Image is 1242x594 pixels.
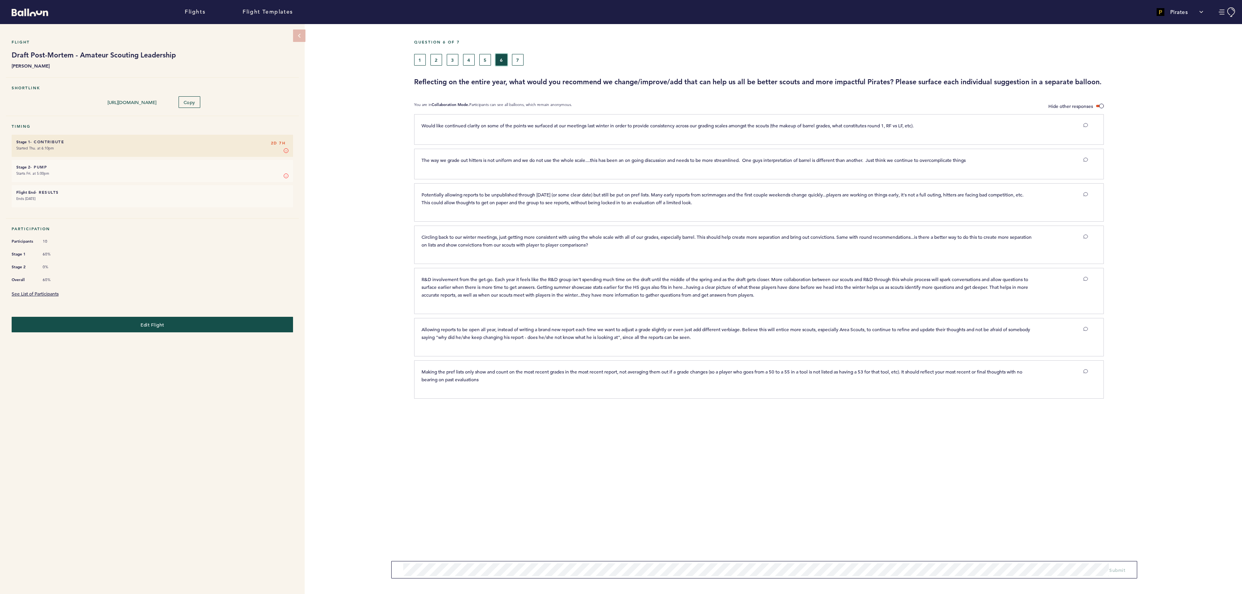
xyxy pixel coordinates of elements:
button: Copy [179,96,200,108]
span: Hide other responses [1048,103,1093,109]
span: 2D 7H [271,139,286,147]
span: Allowing reports to be open all year, instead of writing a brand new report each time we want to ... [422,326,1031,340]
span: Stage 1 [12,250,35,258]
span: Potentially allowing reports to be unpublished through [DATE] (or some clear date) but still be p... [422,191,1025,205]
p: Pirates [1170,8,1188,16]
p: You are in Participants can see all balloons, which remain anonymous. [414,102,572,110]
button: 7 [512,54,524,66]
h6: - Results [16,190,288,195]
h6: - Contribute [16,139,288,144]
span: Copy [184,99,195,105]
time: Started Thu. at 6:10pm [16,146,54,151]
a: Flights [185,8,205,16]
h5: Timing [12,124,293,129]
span: Making the pref lists only show and count on the most recent grades in the most recent report, no... [422,368,1023,382]
span: Stage 2 [12,263,35,271]
button: Submit [1109,566,1125,574]
button: 2 [430,54,442,66]
small: Flight End [16,190,35,195]
span: R&D involvement from the get-go. Each year it feels like the R&D group isn't spending much time o... [422,276,1029,298]
h1: Draft Post-Mortem - Amateur Scouting Leadership [12,50,293,60]
span: Circling back to our winter meetings, just getting more consistent with using the whole scale wit... [422,234,1033,248]
span: Would like continued clarity on some of the points we surfaced at our meetings last winter in ord... [422,122,914,129]
button: 6 [496,54,507,66]
span: Participants [12,238,35,245]
a: Flight Templates [243,8,293,16]
h5: Question 6 of 7 [414,40,1236,45]
span: 60% [43,252,66,257]
small: Stage 2 [16,165,30,170]
span: 60% [43,277,66,283]
button: 4 [463,54,475,66]
button: 1 [414,54,426,66]
span: Edit Flight [141,321,164,328]
h5: Shortlink [12,85,293,90]
a: Balloon [6,8,48,16]
button: Edit Flight [12,317,293,332]
button: Manage Account [1219,7,1236,17]
h5: Flight [12,40,293,45]
time: Starts Fri. at 5:00pm [16,171,49,176]
h3: Reflecting on the entire year, what would you recommend we change/improve/add that can help us al... [414,77,1236,87]
time: Ends [DATE] [16,196,35,201]
button: 3 [447,54,458,66]
h6: - Pump [16,165,288,170]
span: The way we grade out hitters is not uniform and we do not use the whole scale....this has been an... [422,157,966,163]
button: 5 [479,54,491,66]
span: 0% [43,264,66,270]
button: Pirates [1153,4,1207,20]
span: 10 [43,239,66,244]
span: Submit [1109,567,1125,573]
b: Collaboration Mode. [432,102,469,107]
a: See List of Participants [12,290,59,297]
h5: Participation [12,226,293,231]
svg: Balloon [12,9,48,16]
b: [PERSON_NAME] [12,62,293,69]
small: Stage 1 [16,139,30,144]
span: Overall [12,276,35,284]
